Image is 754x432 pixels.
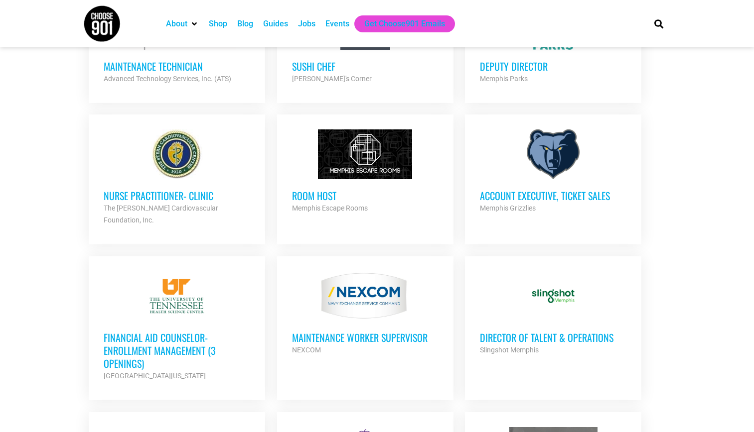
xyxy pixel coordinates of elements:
[292,75,372,83] strong: [PERSON_NAME]'s Corner
[480,204,536,212] strong: Memphis Grizzlies
[104,60,250,73] h3: Maintenance Technician
[263,18,288,30] a: Guides
[104,331,250,370] h3: Financial Aid Counselor-Enrollment Management (3 Openings)
[104,204,218,224] strong: The [PERSON_NAME] Cardiovascular Foundation, Inc.
[89,256,265,397] a: Financial Aid Counselor-Enrollment Management (3 Openings) [GEOGRAPHIC_DATA][US_STATE]
[480,75,528,83] strong: Memphis Parks
[104,75,231,83] strong: Advanced Technology Services, Inc. (ATS)
[161,15,204,32] div: About
[237,18,253,30] a: Blog
[292,60,439,73] h3: Sushi Chef
[292,204,368,212] strong: Memphis Escape Rooms
[277,256,453,371] a: MAINTENANCE WORKER SUPERVISOR NEXCOM
[480,331,626,344] h3: Director of Talent & Operations
[298,18,315,30] a: Jobs
[650,15,667,32] div: Search
[161,15,637,32] nav: Main nav
[209,18,227,30] a: Shop
[277,114,453,229] a: Room Host Memphis Escape Rooms
[104,189,250,202] h3: Nurse Practitioner- Clinic
[292,189,439,202] h3: Room Host
[325,18,349,30] a: Events
[480,60,626,73] h3: Deputy Director
[89,114,265,241] a: Nurse Practitioner- Clinic The [PERSON_NAME] Cardiovascular Foundation, Inc.
[104,372,206,380] strong: [GEOGRAPHIC_DATA][US_STATE]
[480,189,626,202] h3: Account Executive, Ticket Sales
[166,18,187,30] a: About
[480,346,539,354] strong: Slingshot Memphis
[292,346,321,354] strong: NEXCOM
[364,18,445,30] a: Get Choose901 Emails
[292,331,439,344] h3: MAINTENANCE WORKER SUPERVISOR
[465,114,641,229] a: Account Executive, Ticket Sales Memphis Grizzlies
[465,256,641,371] a: Director of Talent & Operations Slingshot Memphis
